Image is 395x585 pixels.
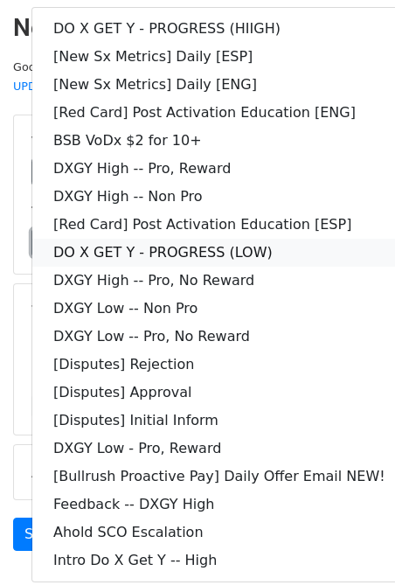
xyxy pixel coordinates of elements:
[13,13,382,43] h2: New Campaign
[13,60,236,94] small: Google Sheet:
[13,518,71,551] a: Send
[308,501,395,585] iframe: Chat Widget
